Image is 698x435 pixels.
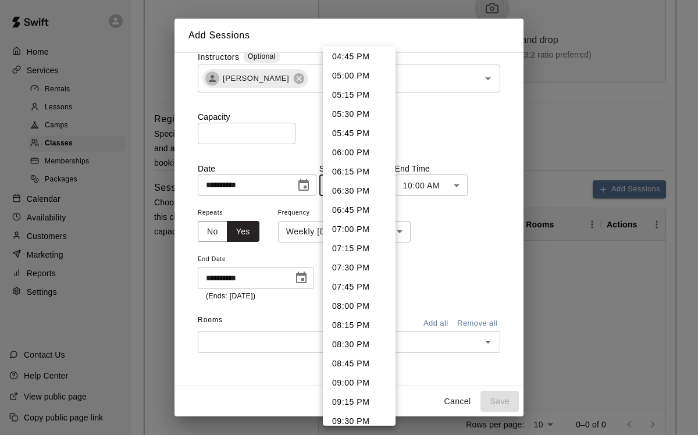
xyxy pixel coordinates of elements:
li: 09:00 PM [323,373,396,393]
li: 09:15 PM [323,393,396,412]
li: 07:00 PM [323,220,396,239]
li: 06:30 PM [323,181,396,201]
li: 07:45 PM [323,277,396,297]
li: 08:45 PM [323,354,396,373]
li: 08:00 PM [323,297,396,316]
li: 06:45 PM [323,201,396,220]
li: 05:00 PM [323,66,396,85]
li: 08:30 PM [323,335,396,354]
li: 05:30 PM [323,105,396,124]
li: 05:15 PM [323,85,396,105]
li: 07:15 PM [323,239,396,258]
li: 09:30 PM [323,412,396,431]
li: 04:45 PM [323,47,396,66]
li: 06:00 PM [323,143,396,162]
li: 06:15 PM [323,162,396,181]
li: 08:15 PM [323,316,396,335]
li: 05:45 PM [323,124,396,143]
li: 07:30 PM [323,258,396,277]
